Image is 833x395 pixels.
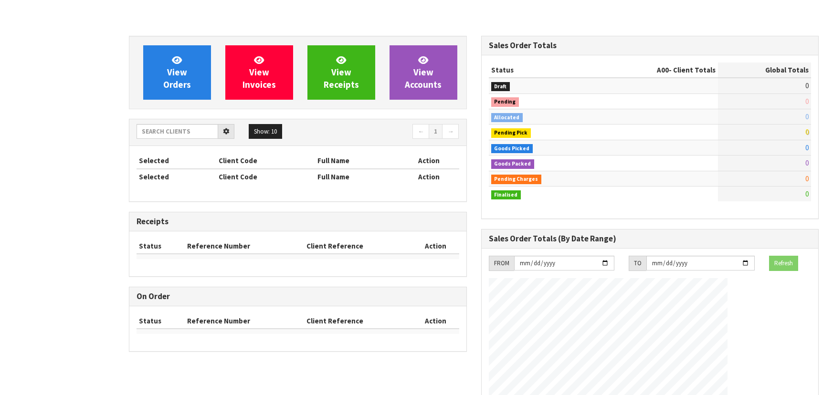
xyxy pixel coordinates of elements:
th: Full Name [315,153,399,168]
th: Action [412,239,459,254]
input: Search clients [137,124,218,139]
th: Client Code [216,153,316,168]
span: 0 [805,127,809,136]
th: Reference Number [185,239,304,254]
button: Refresh [769,256,798,271]
span: Draft [491,82,510,92]
div: TO [629,256,646,271]
span: 0 [805,112,809,121]
th: Global Totals [718,62,811,78]
th: Action [399,169,459,184]
span: Pending Charges [491,175,542,184]
a: ← [412,124,429,139]
th: Reference Number [185,313,304,329]
a: → [442,124,459,139]
span: 0 [805,174,809,183]
th: Full Name [315,169,399,184]
span: 0 [805,189,809,198]
span: View Invoices [243,54,276,90]
h3: Receipts [137,217,459,226]
th: Action [412,313,459,329]
span: View Receipts [324,54,359,90]
th: Selected [137,169,216,184]
h3: On Order [137,292,459,301]
a: ViewReceipts [307,45,375,100]
a: ViewAccounts [390,45,457,100]
span: Finalised [491,190,521,200]
th: Client Reference [304,313,413,329]
a: ViewInvoices [225,45,293,100]
a: ViewOrders [143,45,211,100]
nav: Page navigation [305,124,459,141]
span: 0 [805,81,809,90]
span: 0 [805,143,809,152]
span: Allocated [491,113,523,123]
div: FROM [489,256,514,271]
th: Client Reference [304,239,413,254]
span: Goods Packed [491,159,535,169]
th: Client Code [216,169,316,184]
span: Pending Pick [491,128,531,138]
span: View Accounts [405,54,442,90]
th: Selected [137,153,216,168]
th: Status [137,239,185,254]
span: Goods Picked [491,144,533,154]
span: 0 [805,158,809,167]
span: 0 [805,97,809,106]
span: Pending [491,97,519,107]
th: Status [489,62,595,78]
button: Show: 10 [249,124,282,139]
h3: Sales Order Totals [489,41,812,50]
th: - Client Totals [595,62,718,78]
h3: Sales Order Totals (By Date Range) [489,234,812,243]
span: A00 [657,65,669,74]
span: View Orders [163,54,191,90]
th: Status [137,313,185,329]
th: Action [399,153,459,168]
a: 1 [429,124,443,139]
